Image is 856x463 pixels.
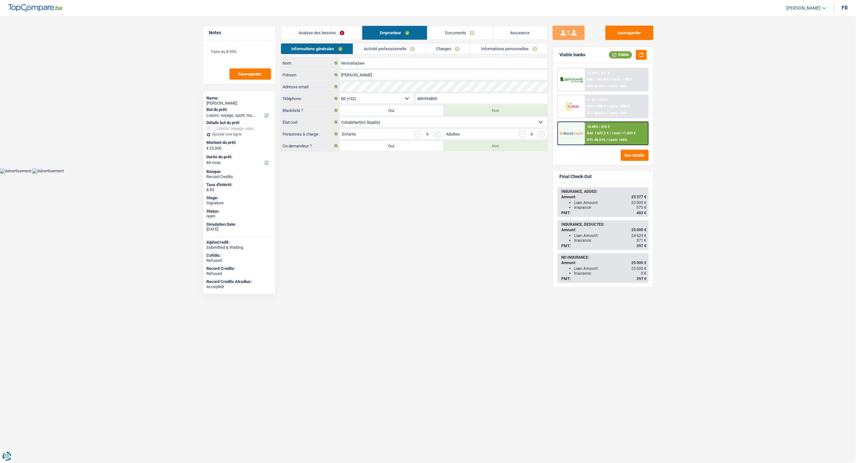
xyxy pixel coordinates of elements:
div: 0 [425,132,430,136]
div: 10.45% | 415 € [587,125,610,129]
a: Informations personnelles [470,43,548,54]
span: [PERSON_NAME] [787,5,821,11]
img: Advertisement [32,169,64,174]
div: Submitted & Waiting [207,245,272,250]
label: Montant du prêt: [207,140,270,145]
span: DTI: 46.51% [587,138,605,142]
span: NAI: 1 395 € [587,104,606,108]
div: Viable banks [559,52,586,58]
div: Refused [207,258,272,263]
span: Limit: >800 € [609,104,630,108]
div: fr [842,5,848,11]
span: / [610,77,611,82]
div: Stage: [207,195,272,200]
label: Blacklisté ? [281,105,340,115]
div: Insurance: [574,238,647,243]
div: Amount: [561,261,647,265]
div: 8.95 [207,187,272,192]
label: Co-demandeur ? [281,141,340,151]
div: NO INSURANCE: [561,255,647,260]
div: Taux d'intérêt: [207,182,272,187]
span: 375 € [637,205,647,210]
button: Sauvegarder [605,26,653,40]
h5: Notes [209,30,269,35]
div: Final Check-Out [559,174,592,179]
label: Non [444,141,548,151]
label: État civil [281,117,340,127]
a: Documents [428,26,492,40]
label: Adresse email [281,82,340,92]
div: Insurance: [574,205,647,210]
div: Amount: [561,195,647,199]
span: 25 000 € [632,261,647,265]
div: Cofidis: [207,253,272,258]
div: INSURANCE, ADDED: [561,189,647,194]
span: 371 € [637,238,647,243]
div: Ajouter une ligne [207,132,272,137]
div: Loan Amount: [574,266,647,271]
div: 11.9% | 432 € [587,98,608,102]
label: Durée du prêt: [207,154,270,160]
label: Téléphone [281,93,340,104]
span: 397 € [637,244,647,248]
img: AlphaCredit [560,76,583,83]
label: Oui [340,105,444,115]
span: NAI: 1 265,8 € [587,77,609,82]
div: 10.99% | 421 € [587,71,610,75]
span: / [610,131,611,135]
label: Prénom [281,70,340,80]
div: Name: [207,96,272,101]
a: [PERSON_NAME] [781,3,826,13]
span: Limit: <60% [609,84,627,88]
img: Record Credits [560,127,583,139]
label: Personnes à charge [281,129,340,139]
span: DTI: 50.65% [587,111,605,115]
a: Informations générales [281,43,353,54]
div: Loan Amount: [574,200,647,205]
button: Sauvegarder [229,68,271,80]
span: Limit: >1.033 € [612,131,636,135]
span: 0 € [641,271,647,276]
input: 401020304 [415,93,548,104]
div: Record Credits: [207,266,272,271]
span: 25 000 € [632,228,647,232]
div: INSURANCE, DEDUCTED: [561,222,647,227]
span: 24 629 € [632,233,647,238]
span: Limit: >750 € [612,77,633,82]
div: PMT: [561,244,647,248]
div: Accepted [207,284,272,289]
span: € [207,146,209,151]
a: Activité professionnelle [353,43,425,54]
span: 25 377 € [632,195,647,199]
div: Simulation Date: [207,222,272,227]
a: Charges [426,43,470,54]
div: [DATE] [207,227,272,232]
img: TopCompare Logo [8,4,62,12]
span: / [606,138,608,142]
div: Record Credits Atradius: [207,279,272,284]
label: But du prêt: [207,107,270,112]
div: PMT: [561,277,647,281]
label: Non [444,105,548,115]
div: Amount: [561,228,647,232]
a: Analyse des besoins [281,26,362,40]
div: Record Credits [207,174,272,179]
span: / [607,104,608,108]
button: See details [621,150,649,161]
a: Assurance [493,26,548,40]
span: Limit: <50% [609,111,627,115]
span: DTI: 52.89% [587,84,605,88]
span: Limit: <65% [609,138,627,142]
label: Nom [281,58,340,68]
span: / [606,84,608,88]
div: Refused [207,271,272,276]
span: 25 000 € [632,266,647,271]
div: open [207,214,272,219]
div: Détails but du prêt [207,120,272,125]
div: Viable [609,51,632,58]
div: Banque: [207,169,272,174]
span: 397 € [637,277,647,281]
div: PMT: [561,211,647,215]
div: AlphaCredit: [207,240,272,245]
span: 25 000 € [632,200,647,205]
